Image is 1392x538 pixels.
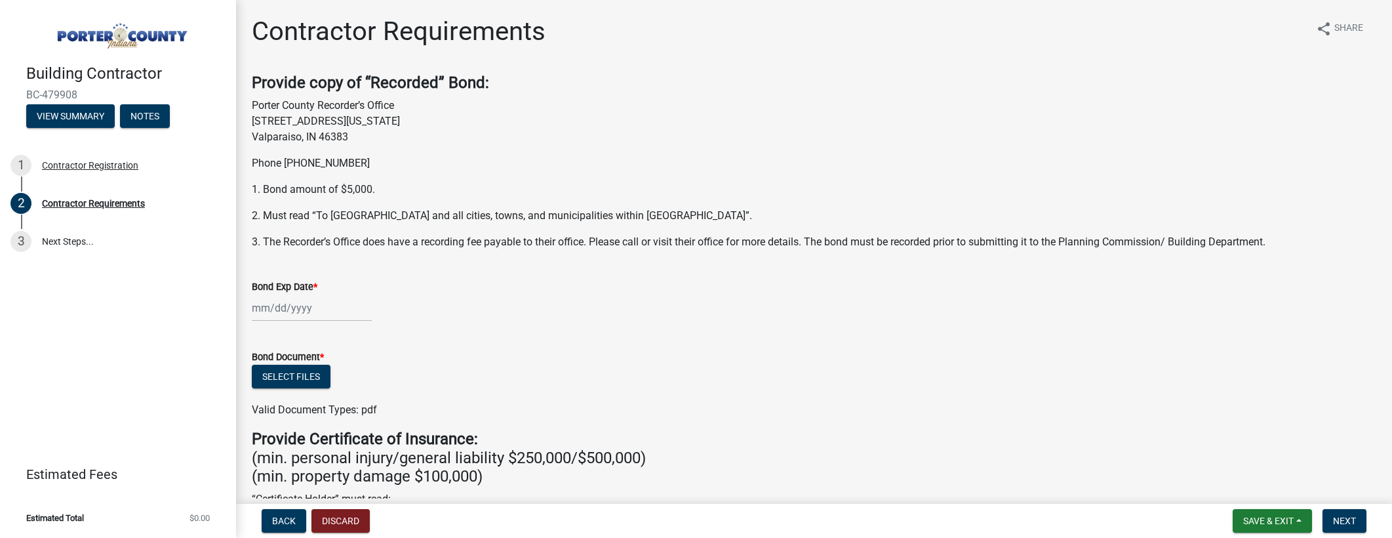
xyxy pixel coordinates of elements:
[120,112,170,122] wm-modal-confirm: Notes
[1233,509,1312,533] button: Save & Exit
[26,514,84,522] span: Estimated Total
[252,234,1376,250] p: 3. The Recorder’s Office does have a recording fee payable to their office. Please call or visit ...
[10,461,215,487] a: Estimated Fees
[1322,509,1366,533] button: Next
[42,161,138,170] div: Contractor Registration
[252,73,489,92] strong: Provide copy of “Recorded” Bond:
[252,208,1376,224] p: 2. Must read “To [GEOGRAPHIC_DATA] and all cities, towns, and municipalities within [GEOGRAPHIC_D...
[10,193,31,214] div: 2
[252,403,377,416] span: Valid Document Types: pdf
[252,365,330,388] button: Select files
[26,89,210,101] span: BC-479908
[252,430,1376,486] h4: (min. personal injury/general liability $250,000/$500,000) (min. property damage $100,000)
[10,155,31,176] div: 1
[311,509,370,533] button: Discard
[26,14,215,51] img: Porter County, Indiana
[252,155,1376,171] p: Phone [PHONE_NUMBER]
[252,283,317,292] label: Bond Exp Date
[42,199,145,208] div: Contractor Requirements
[189,514,210,522] span: $0.00
[1334,21,1363,37] span: Share
[120,104,170,128] button: Notes
[1333,516,1356,526] span: Next
[262,509,306,533] button: Back
[26,64,226,83] h4: Building Contractor
[26,112,115,122] wm-modal-confirm: Summary
[252,182,1376,197] p: 1. Bond amount of $5,000.
[252,430,478,448] strong: Provide Certificate of Insurance:
[26,104,115,128] button: View Summary
[252,98,1376,145] p: Porter County Recorder’s Office [STREET_ADDRESS][US_STATE] Valparaiso, IN 46383
[252,16,546,47] h1: Contractor Requirements
[1316,21,1332,37] i: share
[252,353,324,362] label: Bond Document
[252,295,372,321] input: mm/dd/yyyy
[1305,16,1374,41] button: shareShare
[272,516,296,526] span: Back
[1243,516,1294,526] span: Save & Exit
[10,231,31,252] div: 3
